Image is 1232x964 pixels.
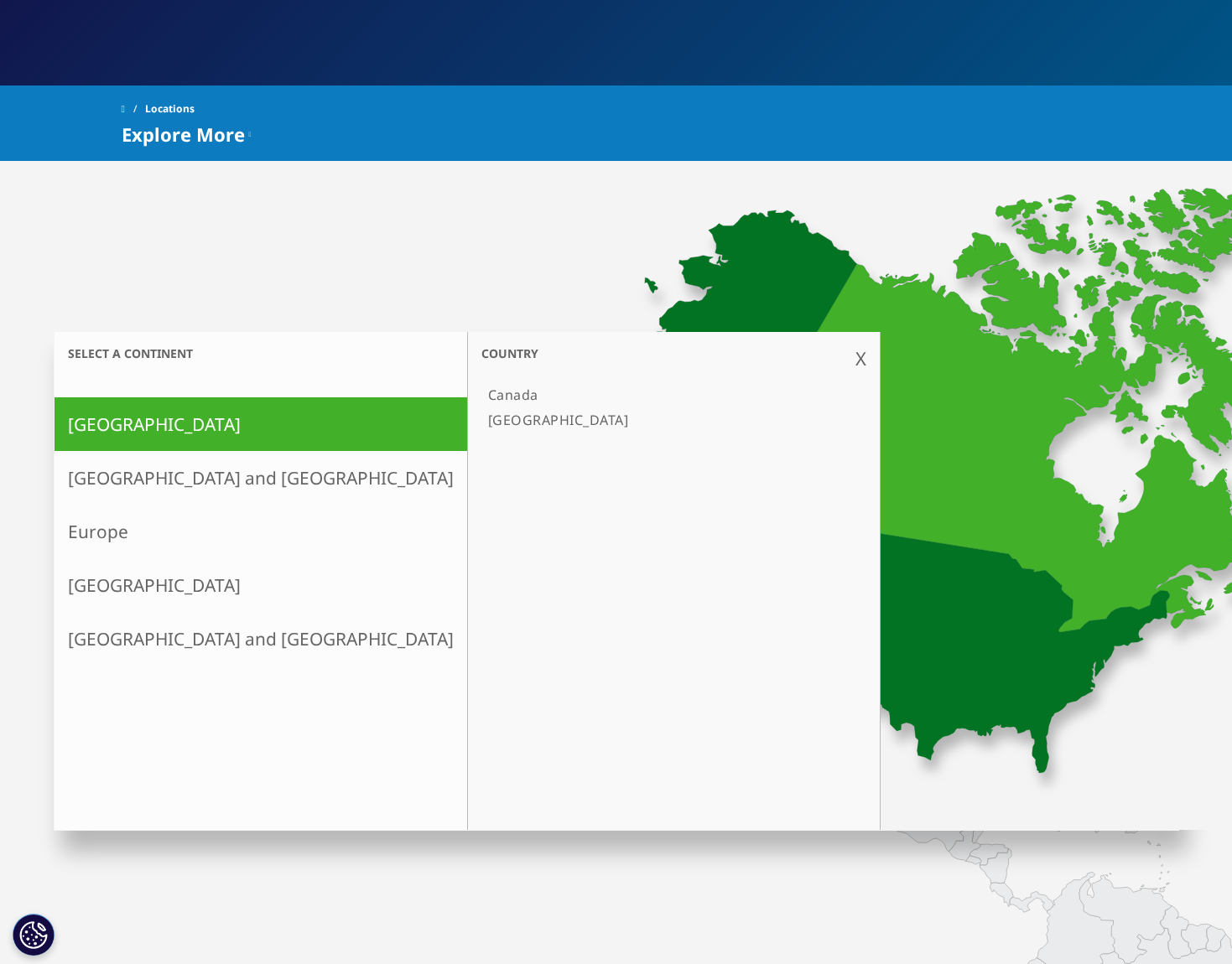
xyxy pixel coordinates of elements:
[481,382,850,407] a: Canada
[855,345,866,371] div: X
[55,558,467,612] a: [GEOGRAPHIC_DATA]
[55,505,467,558] a: Europe
[122,124,245,144] span: Explore More
[55,345,467,361] h3: Select a continent
[55,397,467,451] a: [GEOGRAPHIC_DATA]
[55,612,467,666] a: [GEOGRAPHIC_DATA] and [GEOGRAPHIC_DATA]
[13,914,55,956] button: Cookies Settings
[55,451,467,505] a: [GEOGRAPHIC_DATA] and [GEOGRAPHIC_DATA]
[145,94,195,124] span: Locations
[481,407,850,433] a: [GEOGRAPHIC_DATA]
[468,332,880,375] h3: Country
